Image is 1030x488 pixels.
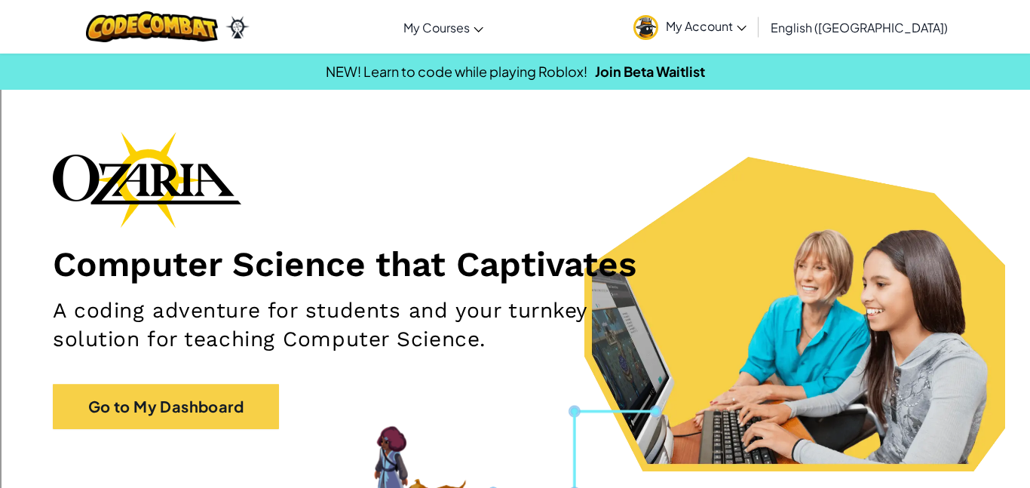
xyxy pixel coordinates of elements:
a: My Account [626,3,754,51]
h1: Computer Science that Captivates [53,243,977,285]
span: English ([GEOGRAPHIC_DATA]) [771,20,948,35]
img: Ozaria branding logo [53,131,241,228]
a: My Courses [396,7,491,48]
h2: A coding adventure for students and your turnkey solution for teaching Computer Science. [53,296,672,354]
a: English ([GEOGRAPHIC_DATA]) [763,7,955,48]
span: My Account [666,18,746,34]
a: Join Beta Waitlist [595,63,705,80]
a: Go to My Dashboard [53,384,279,429]
img: avatar [633,15,658,40]
span: NEW! Learn to code while playing Roblox! [326,63,587,80]
img: Ozaria [225,16,250,38]
span: My Courses [403,20,470,35]
img: CodeCombat logo [86,11,218,42]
